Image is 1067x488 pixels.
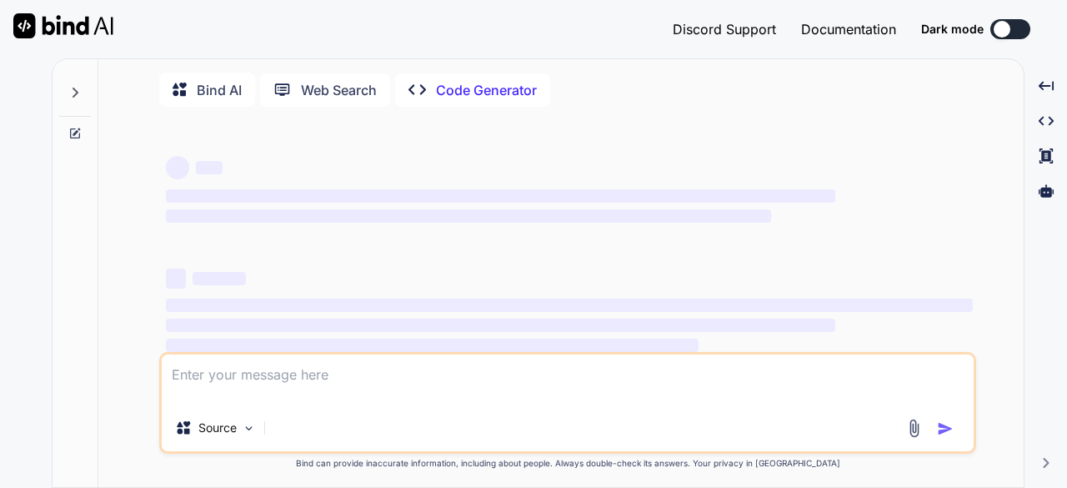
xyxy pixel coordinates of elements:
span: Dark mode [921,21,984,38]
span: ‌ [166,269,186,289]
span: ‌ [166,209,771,223]
span: ‌ [166,156,189,179]
p: Source [198,420,237,436]
p: Code Generator [436,80,537,100]
img: Pick Models [242,421,256,435]
button: Documentation [801,19,896,39]
p: Bind can provide inaccurate information, including about people. Always double-check its answers.... [159,457,976,470]
span: ‌ [166,339,699,352]
span: Discord Support [673,21,776,38]
p: Bind AI [197,80,242,100]
button: Discord Support [673,19,776,39]
span: ‌ [166,299,973,312]
p: Web Search [301,80,377,100]
span: ‌ [166,189,835,203]
span: ‌ [196,161,223,174]
span: ‌ [193,272,246,285]
img: attachment [904,419,924,438]
img: Bind AI [13,13,113,38]
img: icon [937,420,954,437]
span: Documentation [801,21,896,38]
span: ‌ [166,319,835,332]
